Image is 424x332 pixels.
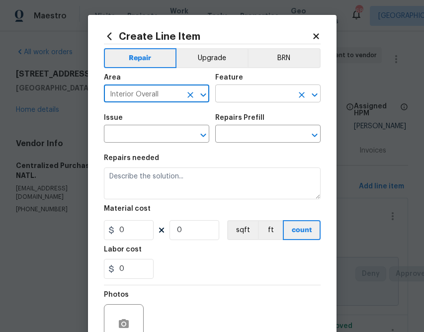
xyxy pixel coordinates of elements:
button: Clear [183,88,197,102]
button: Clear [295,88,309,102]
button: ft [258,220,283,240]
button: Repair [104,48,177,68]
button: sqft [227,220,258,240]
button: Open [308,88,322,102]
button: BRN [248,48,321,68]
h5: Repairs Prefill [215,114,264,121]
h5: Issue [104,114,123,121]
h5: Repairs needed [104,155,159,162]
h5: Area [104,74,121,81]
h5: Photos [104,291,129,298]
h5: Feature [215,74,243,81]
button: Open [196,88,210,102]
button: Open [308,128,322,142]
h2: Create Line Item [104,31,312,42]
button: count [283,220,321,240]
h5: Labor cost [104,246,142,253]
h5: Material cost [104,205,151,212]
button: Upgrade [176,48,248,68]
button: Open [196,128,210,142]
